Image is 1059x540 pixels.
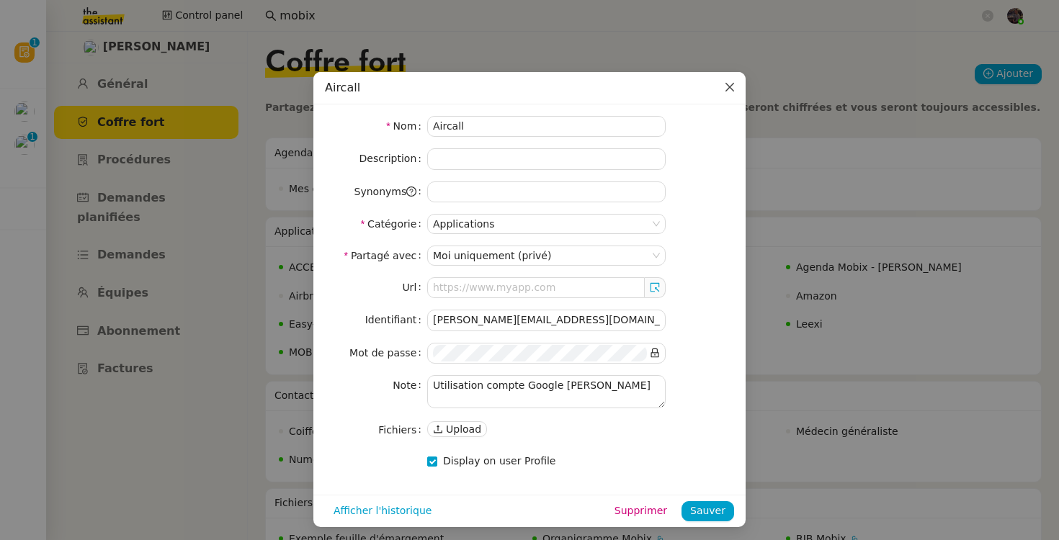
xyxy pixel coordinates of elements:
span: Aircall [325,81,360,94]
span: Upload [446,422,481,436]
button: Afficher l'historique [325,501,440,521]
span: Display on user Profile [443,455,555,467]
label: Url [402,277,427,297]
label: Note [393,375,427,395]
span: Sauver [690,503,725,519]
button: Sauver [682,501,734,521]
label: Description [359,148,427,168]
label: Fichiers [378,420,427,440]
nz-select-item: Moi uniquement (privé) [433,246,660,265]
label: Partagé avec [344,246,427,266]
label: Nom [386,116,427,136]
input: https://www.myapp.com [427,277,645,298]
button: Supprimer [606,501,676,521]
label: Mot de passe [349,343,427,363]
div: Upload [427,421,487,438]
span: Synonyms [354,186,417,197]
label: Identifiant [365,310,427,330]
button: Upload [427,421,487,437]
button: Close [714,72,746,104]
span: Afficher l'historique [334,503,432,519]
label: Catégorie [361,214,427,234]
input: Identifiant [427,310,666,330]
nz-select-item: Applications [433,215,660,233]
span: Supprimer [615,503,667,519]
